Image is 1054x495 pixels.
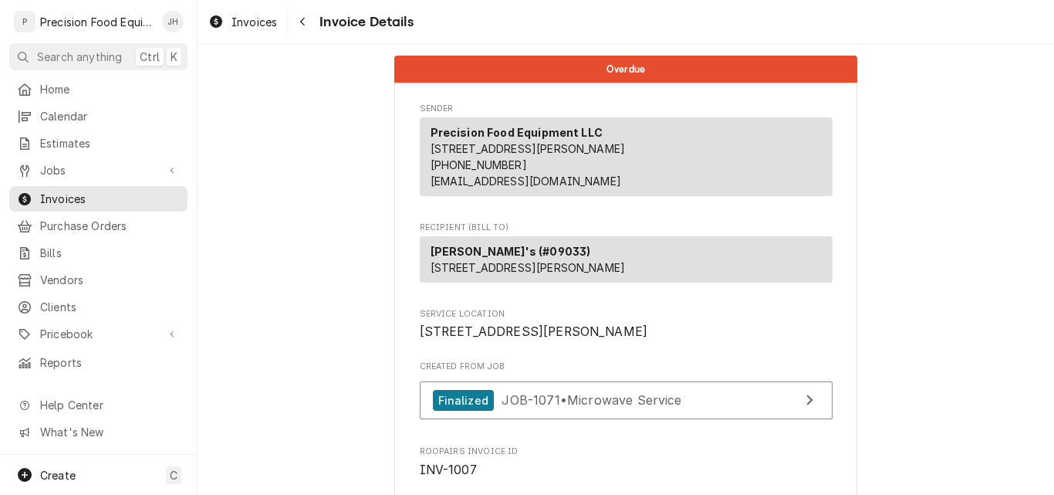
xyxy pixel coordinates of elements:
[606,64,645,74] span: Overdue
[290,9,315,34] button: Navigate back
[14,11,35,32] div: P
[162,11,184,32] div: JH
[9,186,187,212] a: Invoices
[431,245,591,258] strong: [PERSON_NAME]'s (#09033)
[420,361,833,427] div: Created From Job
[431,158,527,171] a: [PHONE_NUMBER]
[40,354,180,371] span: Reports
[431,142,626,155] span: [STREET_ADDRESS][PERSON_NAME]
[40,424,178,440] span: What's New
[420,461,833,480] span: Roopairs Invoice ID
[40,272,180,288] span: Vendors
[420,236,833,289] div: Recipient (Bill To)
[162,11,184,32] div: Jason Hertel's Avatar
[37,49,122,65] span: Search anything
[420,381,833,419] a: View Job
[140,49,160,65] span: Ctrl
[40,397,178,413] span: Help Center
[394,56,857,83] div: Status
[9,103,187,129] a: Calendar
[40,326,157,342] span: Pricebook
[433,390,494,411] div: Finalized
[40,81,180,97] span: Home
[420,222,833,290] div: Invoice Recipient
[420,308,833,320] span: Service Location
[9,392,187,418] a: Go to Help Center
[420,222,833,234] span: Recipient (Bill To)
[315,12,413,32] span: Invoice Details
[420,236,833,283] div: Recipient (Bill To)
[420,361,833,373] span: Created From Job
[431,261,626,274] span: [STREET_ADDRESS][PERSON_NAME]
[9,76,187,102] a: Home
[40,191,180,207] span: Invoices
[40,469,76,482] span: Create
[40,162,157,178] span: Jobs
[9,267,187,293] a: Vendors
[420,446,833,458] span: Roopairs Invoice ID
[420,117,833,196] div: Sender
[420,308,833,341] div: Service Location
[40,245,180,261] span: Bills
[40,14,154,30] div: Precision Food Equipment LLC
[9,350,187,375] a: Reports
[40,108,180,124] span: Calendar
[171,49,177,65] span: K
[9,240,187,266] a: Bills
[9,321,187,347] a: Go to Pricebook
[420,323,833,341] span: Service Location
[420,446,833,479] div: Roopairs Invoice ID
[40,135,180,151] span: Estimates
[9,294,187,320] a: Clients
[431,126,603,139] strong: Precision Food Equipment LLC
[420,103,833,115] span: Sender
[420,103,833,203] div: Invoice Sender
[502,392,681,408] span: JOB-1071 • Microwave Service
[231,14,277,30] span: Invoices
[420,324,648,339] span: [STREET_ADDRESS][PERSON_NAME]
[431,175,621,188] a: [EMAIL_ADDRESS][DOMAIN_NAME]
[9,213,187,239] a: Purchase Orders
[40,218,180,234] span: Purchase Orders
[202,9,283,35] a: Invoices
[9,43,187,70] button: Search anythingCtrlK
[420,463,477,477] span: INV-1007
[420,117,833,202] div: Sender
[9,419,187,445] a: Go to What's New
[9,158,187,183] a: Go to Jobs
[40,299,180,315] span: Clients
[170,467,177,483] span: C
[9,131,187,156] a: Estimates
